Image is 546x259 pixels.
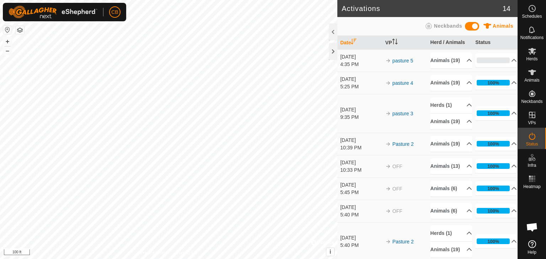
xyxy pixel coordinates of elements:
[340,144,382,151] div: 10:39 PM
[487,185,499,192] div: 100%
[477,208,510,214] div: 100%
[526,57,537,61] span: Herds
[528,163,536,167] span: Infra
[521,99,542,104] span: Neckbands
[524,78,540,82] span: Animals
[392,40,398,45] p-sorticon: Activate to sort
[176,250,197,256] a: Contact Us
[430,242,472,258] p-accordion-header: Animals (19)
[3,26,12,34] button: Reset Map
[340,137,382,144] div: [DATE]
[351,40,357,45] p-sorticon: Activate to sort
[428,36,473,50] th: Herd / Animals
[430,203,472,219] p-accordion-header: Animals (6)
[518,237,546,257] a: Help
[392,141,414,147] a: Pasture 2
[475,204,517,218] p-accordion-header: 100%
[385,239,391,244] img: arrow
[430,158,472,174] p-accordion-header: Animals (13)
[487,140,499,147] div: 100%
[430,136,472,152] p-accordion-header: Animals (19)
[477,80,510,86] div: 100%
[385,186,391,192] img: arrow
[340,159,382,166] div: [DATE]
[340,189,382,196] div: 5:45 PM
[385,111,391,116] img: arrow
[477,110,510,116] div: 100%
[477,57,510,63] div: 0%
[487,238,499,245] div: 100%
[382,36,428,50] th: VP
[487,208,499,214] div: 100%
[9,6,97,18] img: Gallagher Logo
[392,208,402,214] span: OFF
[528,250,536,254] span: Help
[326,248,334,256] button: i
[430,53,472,68] p-accordion-header: Animals (19)
[475,53,517,67] p-accordion-header: 0%
[342,4,503,13] h2: Activations
[385,58,391,64] img: arrow
[340,234,382,242] div: [DATE]
[3,37,12,46] button: +
[385,164,391,169] img: arrow
[430,225,472,241] p-accordion-header: Herds (1)
[340,53,382,61] div: [DATE]
[385,208,391,214] img: arrow
[522,14,542,18] span: Schedules
[392,186,402,192] span: OFF
[385,141,391,147] img: arrow
[475,106,517,120] p-accordion-header: 100%
[392,80,413,86] a: pasture 4
[475,76,517,90] p-accordion-header: 100%
[487,163,499,170] div: 100%
[340,166,382,174] div: 10:33 PM
[340,106,382,114] div: [DATE]
[475,137,517,151] p-accordion-header: 100%
[526,142,538,146] span: Status
[503,3,510,14] span: 14
[392,58,413,64] a: pasture 5
[430,97,472,113] p-accordion-header: Herds (1)
[475,234,517,248] p-accordion-header: 100%
[337,36,382,50] th: Date
[111,9,118,16] span: CB
[340,83,382,90] div: 5:25 PM
[434,23,462,29] span: Neckbands
[330,249,331,255] span: i
[340,114,382,121] div: 9:35 PM
[340,242,382,249] div: 5:40 PM
[475,181,517,195] p-accordion-header: 100%
[340,61,382,68] div: 4:35 PM
[3,46,12,55] button: –
[487,79,499,86] div: 100%
[392,111,413,116] a: pasture 3
[141,250,167,256] a: Privacy Policy
[472,36,518,50] th: Status
[477,163,510,169] div: 100%
[340,211,382,219] div: 5:40 PM
[521,216,543,238] a: Open chat
[477,186,510,191] div: 100%
[477,238,510,244] div: 100%
[392,239,414,244] a: Pasture 2
[475,159,517,173] p-accordion-header: 100%
[430,114,472,129] p-accordion-header: Animals (19)
[340,76,382,83] div: [DATE]
[523,184,541,189] span: Heatmap
[520,35,544,40] span: Notifications
[430,75,472,91] p-accordion-header: Animals (19)
[392,164,402,169] span: OFF
[430,181,472,197] p-accordion-header: Animals (6)
[487,110,499,117] div: 100%
[385,80,391,86] img: arrow
[340,204,382,211] div: [DATE]
[340,181,382,189] div: [DATE]
[493,23,513,29] span: Animals
[477,141,510,147] div: 100%
[16,26,24,34] button: Map Layers
[528,121,536,125] span: VPs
